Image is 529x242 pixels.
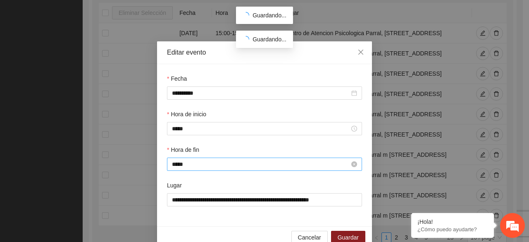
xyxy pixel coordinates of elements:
[253,12,286,19] span: Guardando...
[167,193,362,206] input: Lugar
[253,36,286,43] span: Guardando...
[338,233,359,242] span: Guardar
[351,161,357,167] span: close-circle
[298,233,321,242] span: Cancelar
[417,226,488,232] p: ¿Cómo puedo ayudarte?
[241,11,250,20] span: loading
[167,74,187,83] label: Fecha
[172,89,350,98] input: Fecha
[136,4,155,24] div: Minimizar ventana de chat en vivo
[350,41,372,64] button: Close
[172,160,350,169] input: Hora de fin
[4,157,157,186] textarea: Escriba su mensaje y pulse “Intro”
[167,110,206,119] label: Hora de inicio
[357,49,364,55] span: close
[167,145,199,154] label: Hora de fin
[43,42,139,53] div: Chatee con nosotros ahora
[172,124,350,133] input: Hora de inicio
[167,181,182,190] label: Lugar
[241,35,250,44] span: loading
[48,76,114,160] span: Estamos en línea.
[167,48,362,57] div: Editar evento
[417,218,488,225] div: ¡Hola!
